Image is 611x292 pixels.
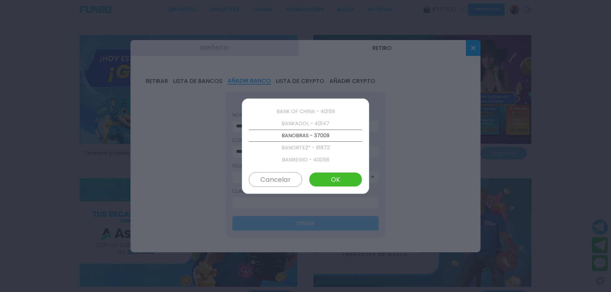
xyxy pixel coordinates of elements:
p: BANREGIO - 40058 [249,154,362,166]
p: BANOBRAS - 37009 [249,130,362,142]
p: BANKAOOL - 40147 [249,118,362,130]
p: BANORTE2* - 91872 [249,142,362,154]
p: BANK OF CHINA - 40159 [249,105,362,118]
button: OK [309,172,362,187]
button: Cancelar [249,172,302,187]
